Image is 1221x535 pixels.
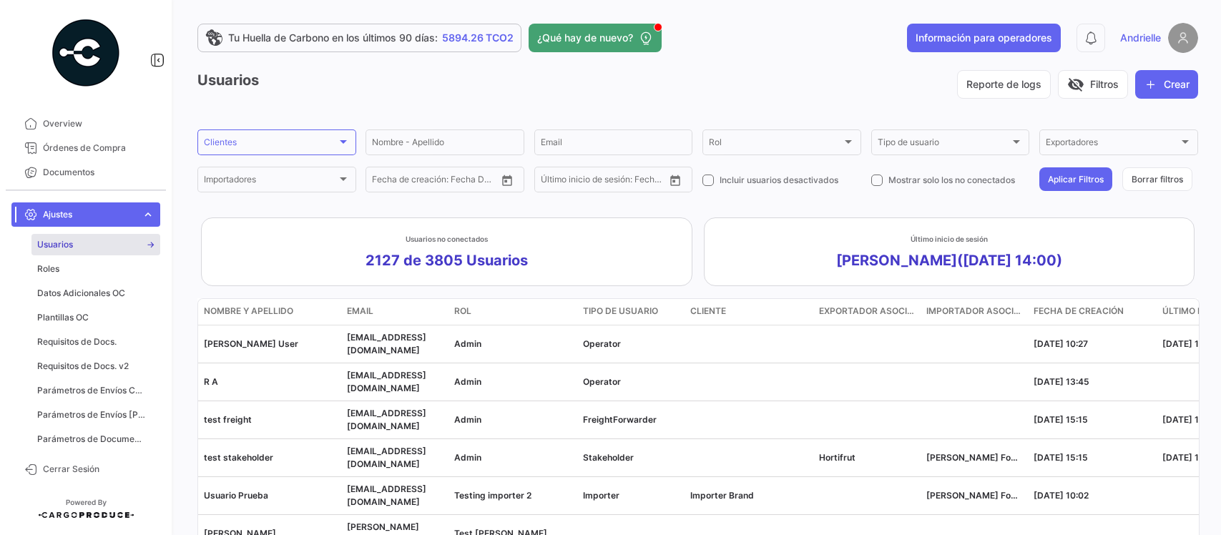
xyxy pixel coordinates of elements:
datatable-header-cell: Fecha de creación [1028,299,1157,325]
button: Aplicar Filtros [1039,167,1112,191]
span: expand_more [142,208,155,221]
a: Plantillas OC [31,307,160,328]
span: Importer [583,490,619,501]
a: Requisitos de Docs. [31,331,160,353]
span: Operator [583,338,621,349]
a: Requisitos de Docs. v2 [31,355,160,377]
span: Cliente [690,305,726,318]
span: ¿Qué hay de nuevo? [537,31,633,45]
span: Admin [454,452,481,463]
span: mjubal@geniafoods.com [347,484,426,507]
img: placeholder-user.png [1168,23,1198,53]
span: Ajustes [43,208,136,221]
span: Roles [37,262,59,275]
span: test freight [204,414,252,425]
span: [DATE] 17:33 [1162,452,1217,463]
span: Tu Huella de Carbono en los últimos 90 días: [228,31,438,45]
span: Documentos [43,166,155,179]
datatable-header-cell: Rol [448,299,577,325]
span: Admin [454,338,481,349]
span: Tipo de usuario [878,139,1011,149]
span: Requisitos de Docs. [37,335,117,348]
span: [DATE] 15:15 [1034,414,1088,425]
span: [DATE] 10:27 [1034,338,1088,349]
img: powered-by.png [50,17,122,89]
p: [PERSON_NAME] Foods LLC [926,451,1022,464]
span: Operator [583,376,621,387]
span: Tipo de usuario [583,305,658,318]
span: Testing importer 2 [454,490,531,501]
span: Admin [454,376,481,387]
span: raiquen+1@cargoproduce.com [347,370,426,393]
span: [DATE] 17:33 [1162,414,1217,425]
span: [PERSON_NAME] User [204,338,298,349]
span: [DATE] 13:45 [1034,376,1089,387]
button: visibility_offFiltros [1058,70,1128,99]
button: Borrar filtros [1122,167,1192,191]
span: Email [347,305,373,318]
a: Tu Huella de Carbono en los últimos 90 días:5894.26 TCO2 [197,24,521,52]
span: Requisitos de Docs. v2 [37,360,129,373]
span: Parámetros de Envíos [PERSON_NAME] Terrestres [37,408,146,421]
datatable-header-cell: Importador asociado [921,299,1028,325]
span: Parámetros de Envíos Cargas Marítimas [37,384,146,397]
span: Exportador asociado [819,305,915,318]
span: Incluir usuarios desactivados [720,174,838,187]
span: visibility_off [1067,76,1084,93]
datatable-header-cell: Nombre y Apellido [198,299,341,325]
span: Rol [709,139,842,149]
a: Parámetros de Envíos Cargas Marítimas [31,380,160,401]
span: freight-forwarder1@cargoproduce.com [347,408,426,431]
span: Importer Brand [690,490,754,501]
span: Cerrar Sesión [43,463,155,476]
span: R A [204,376,218,387]
a: Overview [11,112,160,136]
datatable-header-cell: Exportador asociado [813,299,921,325]
a: Roles [31,258,160,280]
a: Parámetros de Envíos [PERSON_NAME] Terrestres [31,404,160,426]
span: admin@cargoproduce.com [347,332,426,355]
a: Parámetros de Documentos [31,428,160,450]
span: Admin [454,414,481,425]
span: Plantillas OC [37,311,89,324]
a: Órdenes de Compra [11,136,160,160]
button: Open calendar [496,170,518,191]
span: Nombre y Apellido [204,305,293,318]
datatable-header-cell: Cliente [685,299,813,325]
button: Reporte de logs [957,70,1051,99]
a: Usuarios [31,234,160,255]
span: Usuarios [37,238,73,251]
span: Exportadores [1046,139,1179,149]
input: Fecha Desde [541,177,594,187]
span: Importador asociado [926,305,1022,318]
button: Información para operadores [907,24,1061,52]
span: test stakeholder [204,452,273,463]
datatable-header-cell: Tipo de usuario [577,299,685,325]
span: [DATE] 10:02 [1034,490,1089,501]
span: Parámetros de Documentos [37,433,146,446]
span: Órdenes de Compra [43,142,155,154]
span: stakeholder1@cargoproduce.com [347,446,426,469]
span: Rol [454,305,471,318]
span: Overview [43,117,155,130]
span: Clientes [204,139,337,149]
a: Documentos [11,160,160,185]
a: Datos Adicionales OC [31,283,160,304]
span: [DATE] 16:14 [1162,338,1217,349]
span: Mostrar solo los no conectados [888,174,1015,187]
span: Stakeholder [583,452,634,463]
span: [DATE] 15:15 [1034,452,1088,463]
span: Andrielle [1120,31,1161,45]
p: Hortifrut [819,451,915,464]
p: [PERSON_NAME] Foods LLC [926,489,1022,502]
h3: Usuarios [197,70,259,91]
input: Fecha Hasta [604,177,663,187]
span: Datos Adicionales OC [37,287,125,300]
input: Fecha Desde [372,177,425,187]
datatable-header-cell: Email [341,299,448,325]
input: Fecha Hasta [435,177,494,187]
span: Importadores [204,177,337,187]
span: FreightForwarder [583,414,657,425]
button: ¿Qué hay de nuevo? [529,24,662,52]
span: 5894.26 TCO2 [442,31,514,45]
